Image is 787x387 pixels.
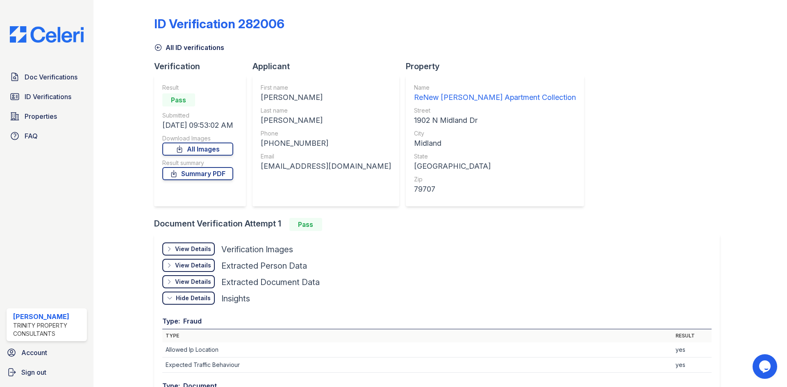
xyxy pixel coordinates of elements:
div: First name [261,84,391,92]
a: All ID verifications [154,43,224,52]
div: View Details [175,245,211,253]
div: Property [406,61,591,72]
div: Name [414,84,576,92]
div: Verification Images [221,244,293,255]
div: Document Verification Attempt 1 [154,218,726,231]
div: ReNew [PERSON_NAME] Apartment Collection [414,92,576,103]
span: Account [21,348,47,358]
div: Phone [261,129,391,138]
div: State [414,152,576,161]
div: Zip [414,175,576,183]
a: Doc Verifications [7,69,87,85]
span: Sign out [21,367,46,377]
div: Result summary [162,159,233,167]
a: Sign out [3,364,90,380]
div: Type: Fraud [162,316,712,329]
div: [EMAIL_ADDRESS][DOMAIN_NAME] [261,161,391,172]
div: Midland [414,138,576,149]
th: Result [672,329,712,342]
a: Account [3,344,90,361]
div: Pass [162,93,195,106]
div: Trinity Property Consultants [13,321,84,338]
span: Properties [25,111,57,121]
div: Street [414,106,576,115]
div: ID Verification 282006 [154,16,284,31]
a: ID Verifications [7,88,87,105]
div: Insights [221,293,250,304]
div: Hide Details [176,294,211,302]
div: [PERSON_NAME] [261,92,391,103]
a: Summary PDF [162,167,233,180]
div: View Details [175,278,211,286]
div: Extracted Person Data [221,260,307,272]
div: City [414,129,576,138]
div: Applicant [252,61,406,72]
td: yes [672,342,712,358]
div: Extracted Document Data [221,276,320,288]
div: 1902 N Midland Dr [414,115,576,126]
td: yes [672,358,712,373]
div: Verification [154,61,252,72]
span: FAQ [25,131,38,141]
a: FAQ [7,128,87,144]
div: Submitted [162,111,233,120]
iframe: chat widget [753,354,779,379]
div: Pass [289,218,322,231]
div: [PERSON_NAME] [261,115,391,126]
div: [DATE] 09:53:02 AM [162,120,233,131]
a: All Images [162,143,233,156]
td: Allowed Ip Location [162,342,672,358]
div: Last name [261,106,391,115]
div: View Details [175,261,211,269]
div: [GEOGRAPHIC_DATA] [414,161,576,172]
div: Email [261,152,391,161]
div: 79707 [414,183,576,195]
div: [PERSON_NAME] [13,312,84,321]
img: CE_Logo_Blue-a8612792a0a2168367f1c8372b55b34899dd931a85d93a1a3d3e32e68fde9ad4.png [3,26,90,43]
a: Properties [7,108,87,124]
span: ID Verifications [25,92,71,102]
td: Expected Traffic Behaviour [162,358,672,373]
div: Result [162,84,233,92]
div: Download Images [162,134,233,143]
div: [PHONE_NUMBER] [261,138,391,149]
a: Name ReNew [PERSON_NAME] Apartment Collection [414,84,576,103]
th: Type [162,329,672,342]
span: Doc Verifications [25,72,77,82]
